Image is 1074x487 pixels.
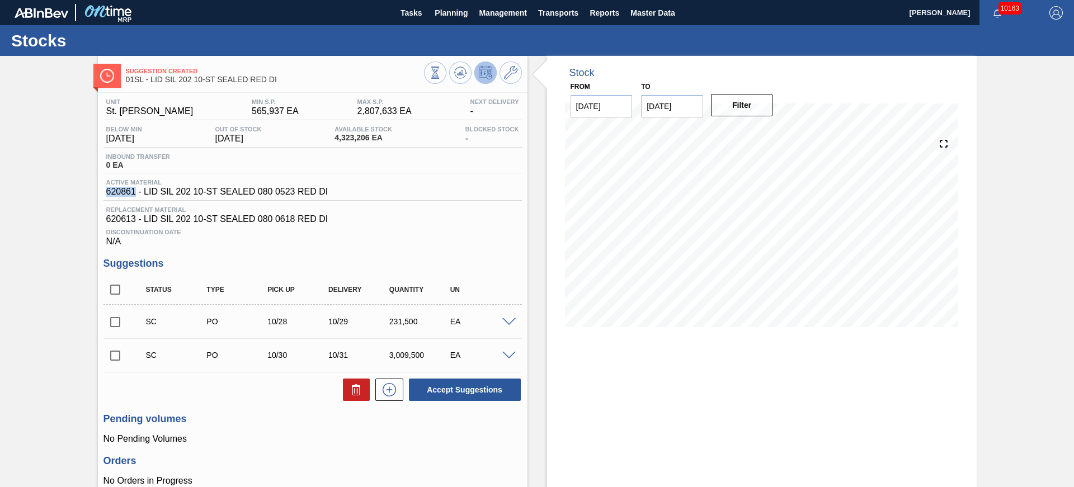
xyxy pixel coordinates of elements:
div: 231,500 [387,317,454,326]
input: mm/dd/yyyy [571,95,633,117]
label: to [641,83,650,91]
div: Quantity [387,286,454,294]
input: mm/dd/yyyy [641,95,703,117]
div: Suggestion Created [143,351,211,360]
div: 3,009,500 [387,351,454,360]
h3: Orders [103,455,522,467]
span: Out Of Stock [215,126,262,133]
span: [DATE] [215,134,262,144]
div: Purchase order [204,317,271,326]
div: Delete Suggestions [337,379,370,401]
div: UN [447,286,515,294]
p: No Pending Volumes [103,434,522,444]
span: Unit [106,98,194,105]
button: Notifications [979,5,1015,21]
button: Stocks Overview [424,62,446,84]
div: Purchase order [204,351,271,360]
span: Transports [538,6,578,20]
div: Pick up [265,286,332,294]
span: St. [PERSON_NAME] [106,106,194,116]
label: From [571,83,590,91]
div: N/A [103,224,522,247]
div: EA [447,351,515,360]
div: Delivery [326,286,393,294]
button: Accept Suggestions [409,379,521,401]
img: TNhmsLtSVTkK8tSr43FrP2fwEKptu5GPRR3wAAAABJRU5ErkJggg== [15,8,68,18]
span: MAX S.P. [357,98,412,105]
div: - [463,126,522,144]
span: 0 EA [106,161,170,169]
span: Reports [590,6,619,20]
span: 2,807,633 EA [357,106,412,116]
div: - [467,98,521,116]
img: Ícone [100,69,114,83]
button: Deprogram Stock [474,62,497,84]
span: Tasks [399,6,423,20]
span: Below Min [106,126,142,133]
button: Update Chart [449,62,472,84]
div: Stock [569,67,595,79]
span: [DATE] [106,134,142,144]
button: Go to Master Data / General [500,62,522,84]
div: Accept Suggestions [403,377,522,402]
span: 565,937 EA [252,106,299,116]
h3: Pending volumes [103,413,522,425]
div: Type [204,286,271,294]
span: Suggestion Created [126,68,424,74]
div: New suggestion [370,379,403,401]
span: Active Material [106,179,328,186]
span: Replacement Material [106,206,519,213]
span: Inbound Transfer [106,153,170,160]
div: EA [447,317,515,326]
span: Planning [435,6,468,20]
span: Management [479,6,527,20]
h3: Suggestions [103,258,522,269]
img: Logout [1049,6,1063,20]
div: Suggestion Created [143,317,211,326]
button: Filter [711,94,773,116]
p: No Orders in Progress [103,476,522,486]
h1: Stocks [11,34,210,47]
span: Discontinuation Date [106,229,519,235]
span: Available Stock [335,126,392,133]
span: 01SL - LID SIL 202 10-ST SEALED RED DI [126,75,424,84]
span: Blocked Stock [465,126,519,133]
span: 620613 - LID SIL 202 10-ST SEALED 080 0618 RED DI [106,214,519,224]
div: 10/28/2025 [265,317,332,326]
div: 10/31/2025 [326,351,393,360]
div: Status [143,286,211,294]
span: MIN S.P. [252,98,299,105]
span: Next Delivery [470,98,519,105]
div: 10/29/2025 [326,317,393,326]
span: 10163 [998,2,1021,15]
span: Master Data [630,6,675,20]
span: 620861 - LID SIL 202 10-ST SEALED 080 0523 RED DI [106,187,328,197]
span: 4,323,206 EA [335,134,392,142]
div: 10/30/2025 [265,351,332,360]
